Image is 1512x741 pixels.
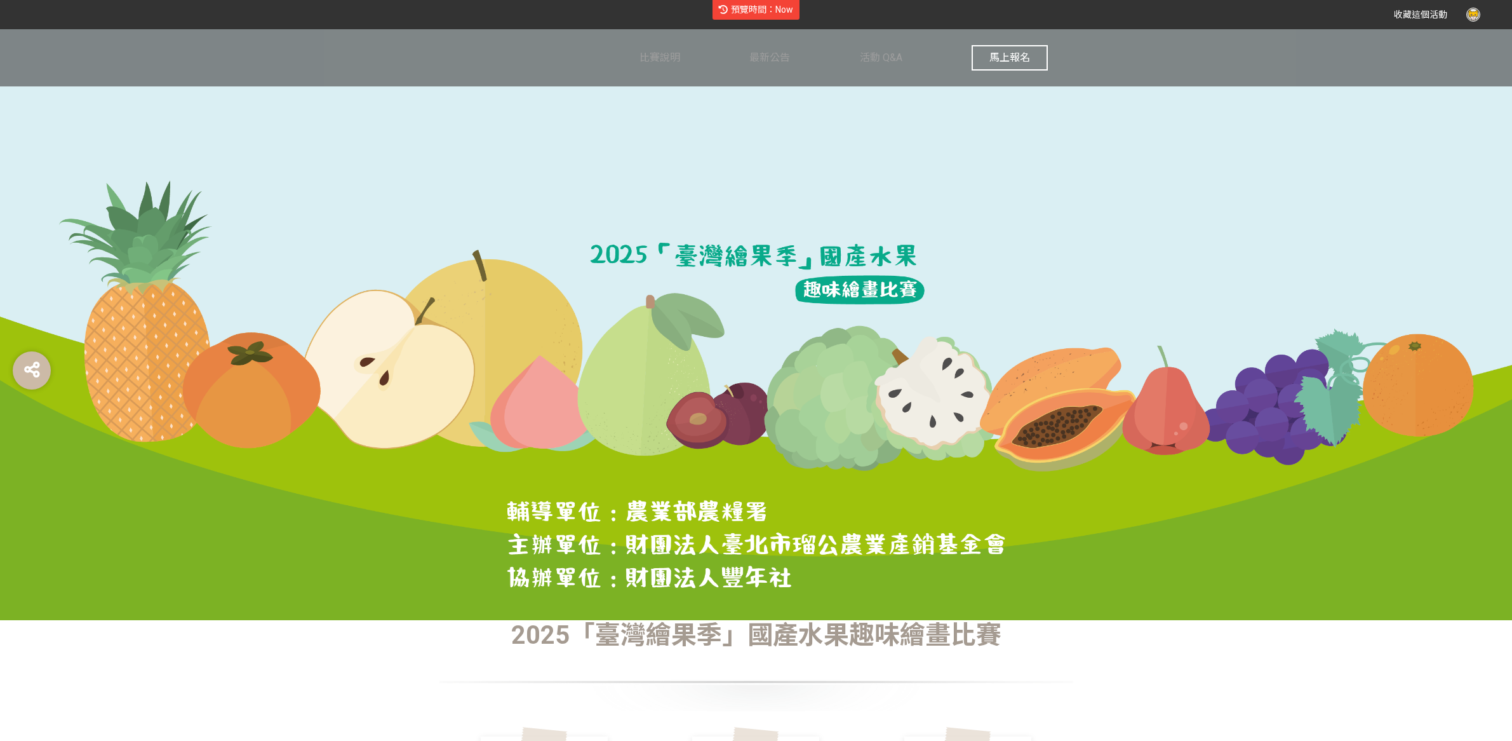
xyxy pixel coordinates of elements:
span: 預覽時間：Now [731,4,793,15]
button: 馬上報名 [972,45,1048,71]
h1: 2025「臺灣繪果季」國產水果趣味繪畫比賽 [439,620,1074,651]
img: 2025「臺灣繪果季」國產水果趣味繪畫比賽 [566,229,947,420]
span: 馬上報名 [989,51,1030,64]
a: 最新公告 [749,29,790,86]
a: 活動 Q&A [860,29,902,86]
a: 比賽說明 [639,29,680,86]
span: 比賽說明 [639,51,680,64]
span: 最新公告 [749,51,790,64]
span: 活動 Q&A [860,51,902,64]
span: 收藏這個活動 [1394,10,1447,20]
